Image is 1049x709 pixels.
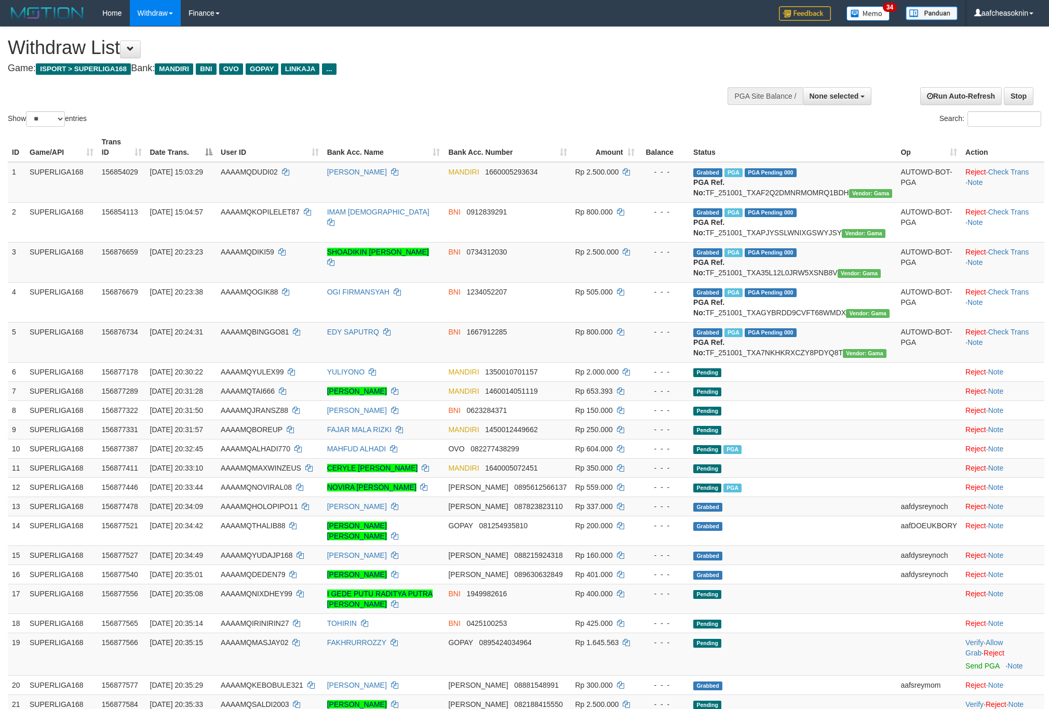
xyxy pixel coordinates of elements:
[448,248,460,256] span: BNI
[693,484,721,492] span: Pending
[965,681,986,689] a: Reject
[25,477,98,497] td: SUPERLIGA168
[25,132,98,162] th: Game/API: activate to sort column ascending
[967,338,983,346] a: Note
[281,63,320,75] span: LINKAJA
[988,288,1029,296] a: Check Trans
[728,87,802,105] div: PGA Site Balance /
[643,207,685,217] div: - - -
[575,464,613,472] span: Rp 350.000
[25,497,98,516] td: SUPERLIGA168
[466,328,507,336] span: Copy 1667912285 to clipboard
[327,288,389,296] a: OGI FIRMANSYAH
[896,162,961,203] td: AUTOWD-BOT-PGA
[8,362,25,381] td: 6
[323,132,445,162] th: Bank Acc. Name: activate to sort column ascending
[689,162,896,203] td: TF_251001_TXAF2Q2DMNRMOMRQ1BDH
[965,570,986,579] a: Reject
[988,208,1029,216] a: Check Trans
[448,483,508,491] span: [PERSON_NAME]
[693,328,722,337] span: Grabbed
[643,287,685,297] div: - - -
[150,464,203,472] span: [DATE] 20:33:10
[575,208,613,216] span: Rp 800.000
[988,483,1004,491] a: Note
[327,483,416,491] a: NOVIRA [PERSON_NAME]
[745,288,797,297] span: PGA Pending
[745,328,797,337] span: PGA Pending
[988,551,1004,559] a: Note
[221,445,290,453] span: AAAAMQALHADI770
[327,619,357,627] a: TOHIRIN
[965,328,986,336] a: Reject
[965,425,986,434] a: Reject
[693,248,722,257] span: Grabbed
[221,387,275,395] span: AAAAMQTAI666
[988,445,1004,453] a: Note
[448,502,508,511] span: [PERSON_NAME]
[575,328,613,336] span: Rp 800.000
[693,338,724,357] b: PGA Ref. No:
[575,425,613,434] span: Rp 250.000
[8,400,25,420] td: 8
[723,484,742,492] span: Marked by aafheankoy
[693,503,722,512] span: Grabbed
[575,368,619,376] span: Rp 2.000.000
[1007,662,1023,670] a: Note
[693,168,722,177] span: Grabbed
[327,208,429,216] a: IMAM [DEMOGRAPHIC_DATA]
[221,168,278,176] span: AAAAMQDUDI02
[1008,700,1024,708] a: Note
[25,545,98,565] td: SUPERLIGA168
[8,477,25,497] td: 12
[643,367,685,377] div: - - -
[25,381,98,400] td: SUPERLIGA168
[961,362,1044,381] td: ·
[967,178,983,186] a: Note
[842,229,885,238] span: Vendor URL: https://trx31.1velocity.biz
[217,132,323,162] th: User ID: activate to sort column ascending
[961,497,1044,516] td: ·
[448,387,479,395] span: MANDIRI
[102,387,138,395] span: 156877289
[693,298,724,317] b: PGA Ref. No:
[988,368,1004,376] a: Note
[8,162,25,203] td: 1
[25,420,98,439] td: SUPERLIGA168
[965,638,1003,657] a: Allow Grab
[8,282,25,322] td: 4
[693,407,721,416] span: Pending
[8,322,25,362] td: 5
[448,445,464,453] span: OVO
[466,248,507,256] span: Copy 0734312030 to clipboard
[25,439,98,458] td: SUPERLIGA168
[448,168,479,176] span: MANDIRI
[965,464,986,472] a: Reject
[25,362,98,381] td: SUPERLIGA168
[8,420,25,439] td: 9
[470,445,519,453] span: Copy 082277438299 to clipboard
[838,269,881,278] span: Vendor URL: https://trx31.1velocity.biz
[988,425,1004,434] a: Note
[965,619,986,627] a: Reject
[102,368,138,376] span: 156877178
[986,700,1006,708] a: Reject
[25,162,98,203] td: SUPERLIGA168
[448,406,460,414] span: BNI
[965,445,986,453] a: Reject
[571,132,639,162] th: Amount: activate to sort column ascending
[1004,87,1033,105] a: Stop
[575,502,613,511] span: Rp 337.000
[724,288,743,297] span: Marked by aafsoycanthlai
[102,248,138,256] span: 156876659
[327,168,387,176] a: [PERSON_NAME]
[849,189,893,198] span: Vendor URL: https://trx31.1velocity.biz
[102,445,138,453] span: 156877387
[102,502,138,511] span: 156877478
[327,406,387,414] a: [PERSON_NAME]
[965,168,986,176] a: Reject
[693,218,724,237] b: PGA Ref. No:
[150,208,203,216] span: [DATE] 15:04:57
[939,111,1041,127] label: Search:
[693,522,722,531] span: Grabbed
